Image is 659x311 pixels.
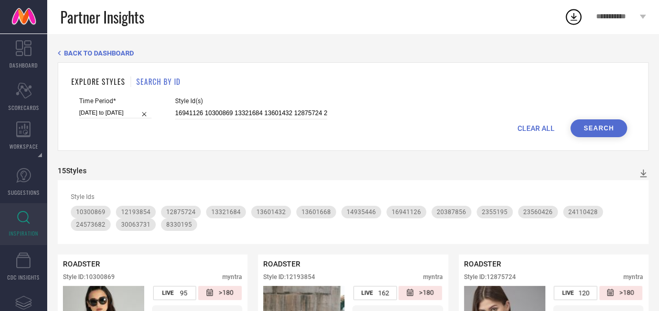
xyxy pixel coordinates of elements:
[423,273,443,281] div: myntra
[166,221,192,228] span: 8330195
[570,119,627,137] button: Search
[482,208,507,216] span: 2355195
[153,286,197,300] div: Number of days the style has been live on the platform
[619,288,634,297] span: >180
[175,107,327,119] input: Enter comma separated style ids e.g. 12345, 67890
[361,290,373,296] span: LIVE
[180,289,187,297] span: 95
[76,208,105,216] span: 10300869
[8,104,39,112] span: SCORECARDS
[562,290,574,296] span: LIVE
[437,208,466,216] span: 20387856
[578,289,589,297] span: 120
[419,288,434,297] span: >180
[58,166,87,175] div: 15 Styles
[71,193,635,201] div: Style Ids
[256,208,286,216] span: 13601432
[79,107,152,118] input: Select time period
[7,273,40,281] span: CDC INSIGHTS
[211,208,241,216] span: 13321684
[63,260,100,268] span: ROADSTER
[222,273,242,281] div: myntra
[564,7,583,26] div: Open download list
[63,273,115,281] div: Style ID: 10300869
[523,208,553,216] span: 23560426
[60,6,144,28] span: Partner Insights
[263,273,315,281] div: Style ID: 12193854
[219,288,233,297] span: >180
[301,208,331,216] span: 13601668
[76,221,105,228] span: 24573682
[64,49,134,57] span: BACK TO DASHBOARD
[121,221,150,228] span: 30063731
[353,286,397,300] div: Number of days the style has been live on the platform
[568,208,598,216] span: 24110428
[464,260,501,268] span: ROADSTER
[9,229,38,237] span: INSPIRATION
[175,97,327,105] span: Style Id(s)
[79,97,152,105] span: Time Period*
[198,286,242,300] div: Number of days since the style was first listed on the platform
[392,208,421,216] span: 16941126
[71,76,125,87] h1: EXPLORE STYLES
[136,76,180,87] h1: SEARCH BY ID
[464,273,516,281] div: Style ID: 12875724
[8,188,40,196] span: SUGGESTIONS
[398,286,442,300] div: Number of days since the style was first listed on the platform
[517,124,555,132] span: CLEAR ALL
[58,49,649,57] div: Back TO Dashboard
[162,290,174,296] span: LIVE
[121,208,150,216] span: 12193854
[9,142,38,150] span: WORKSPACE
[599,286,643,300] div: Number of days since the style was first listed on the platform
[263,260,300,268] span: ROADSTER
[554,286,597,300] div: Number of days the style has been live on the platform
[623,273,643,281] div: myntra
[347,208,376,216] span: 14935446
[166,208,196,216] span: 12875724
[378,289,389,297] span: 162
[9,61,38,69] span: DASHBOARD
